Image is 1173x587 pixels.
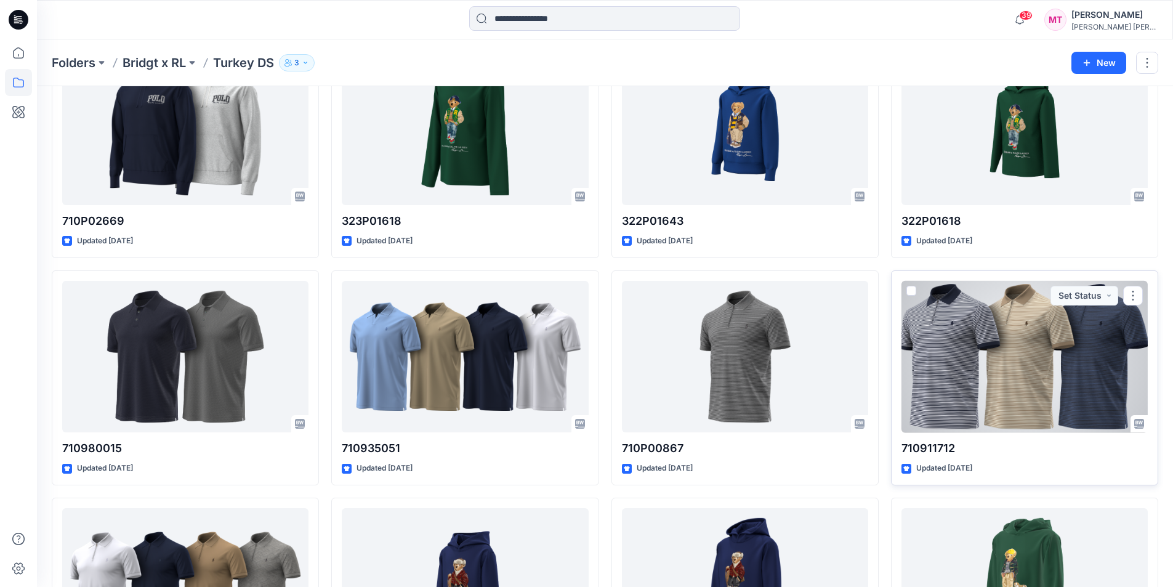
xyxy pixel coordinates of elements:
p: 710P00867 [622,440,868,457]
p: Updated [DATE] [916,462,972,475]
button: 3 [279,54,315,71]
p: Updated [DATE] [637,462,693,475]
p: Updated [DATE] [77,462,133,475]
a: Folders [52,54,95,71]
div: MT [1044,9,1066,31]
p: Updated [DATE] [916,235,972,248]
a: 710911712 [901,281,1148,433]
p: 710935051 [342,440,588,457]
a: 710980015 [62,281,308,433]
p: 323P01618 [342,213,588,230]
p: Updated [DATE] [357,462,413,475]
button: New [1071,52,1126,74]
a: 710P02669 [62,54,308,206]
p: Updated [DATE] [77,235,133,248]
p: 710911712 [901,440,1148,457]
p: 710980015 [62,440,308,457]
a: 323P01618 [342,54,588,206]
div: [PERSON_NAME] [1071,7,1158,22]
span: 39 [1019,10,1033,20]
p: Updated [DATE] [357,235,413,248]
a: Bridgt x RL [123,54,186,71]
p: 710P02669 [62,213,308,230]
a: 322P01618 [901,54,1148,206]
p: 322P01618 [901,213,1148,230]
div: [PERSON_NAME] [PERSON_NAME] [1071,22,1158,31]
p: Turkey DS [213,54,274,71]
p: 322P01643 [622,213,868,230]
a: 322P01643 [622,54,868,206]
a: 710P00867 [622,281,868,433]
p: 3 [294,56,299,70]
a: 710935051 [342,281,588,433]
p: Updated [DATE] [637,235,693,248]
